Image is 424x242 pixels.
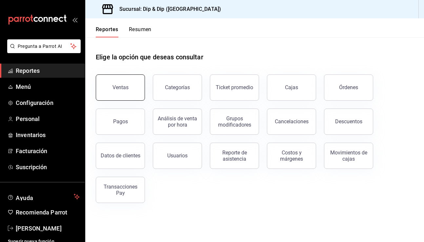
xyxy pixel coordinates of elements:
[275,118,309,125] div: Cancelaciones
[16,193,71,201] span: Ayuda
[153,109,202,135] button: Análisis de venta por hora
[214,150,255,162] div: Reporte de asistencia
[16,208,80,217] span: Recomienda Parrot
[16,66,80,75] span: Reportes
[129,26,151,37] button: Resumen
[157,115,198,128] div: Análisis de venta por hora
[16,147,80,155] span: Facturación
[16,82,80,91] span: Menú
[165,84,190,91] div: Categorías
[101,152,140,159] div: Datos de clientes
[96,177,145,203] button: Transacciones Pay
[167,152,188,159] div: Usuarios
[210,74,259,101] button: Ticket promedio
[18,43,71,50] span: Pregunta a Parrot AI
[72,17,77,22] button: open_drawer_menu
[96,109,145,135] button: Pagos
[7,39,81,53] button: Pregunta a Parrot AI
[210,143,259,169] button: Reporte de asistencia
[16,224,80,233] span: [PERSON_NAME]
[114,5,221,13] h3: Sucursal: Dip & Dip ([GEOGRAPHIC_DATA])
[100,184,141,196] div: Transacciones Pay
[267,143,316,169] button: Costos y márgenes
[16,163,80,171] span: Suscripción
[96,52,203,62] h1: Elige la opción que deseas consultar
[285,84,298,91] div: Cajas
[5,48,81,54] a: Pregunta a Parrot AI
[153,143,202,169] button: Usuarios
[267,74,316,101] button: Cajas
[16,114,80,123] span: Personal
[271,150,312,162] div: Costos y márgenes
[96,74,145,101] button: Ventas
[112,84,129,91] div: Ventas
[328,150,369,162] div: Movimientos de cajas
[324,74,373,101] button: Órdenes
[16,98,80,107] span: Configuración
[96,26,118,37] button: Reportes
[216,84,253,91] div: Ticket promedio
[335,118,362,125] div: Descuentos
[214,115,255,128] div: Grupos modificadores
[339,84,358,91] div: Órdenes
[153,74,202,101] button: Categorías
[324,109,373,135] button: Descuentos
[16,131,80,139] span: Inventarios
[113,118,128,125] div: Pagos
[324,143,373,169] button: Movimientos de cajas
[96,26,151,37] div: navigation tabs
[210,109,259,135] button: Grupos modificadores
[267,109,316,135] button: Cancelaciones
[96,143,145,169] button: Datos de clientes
